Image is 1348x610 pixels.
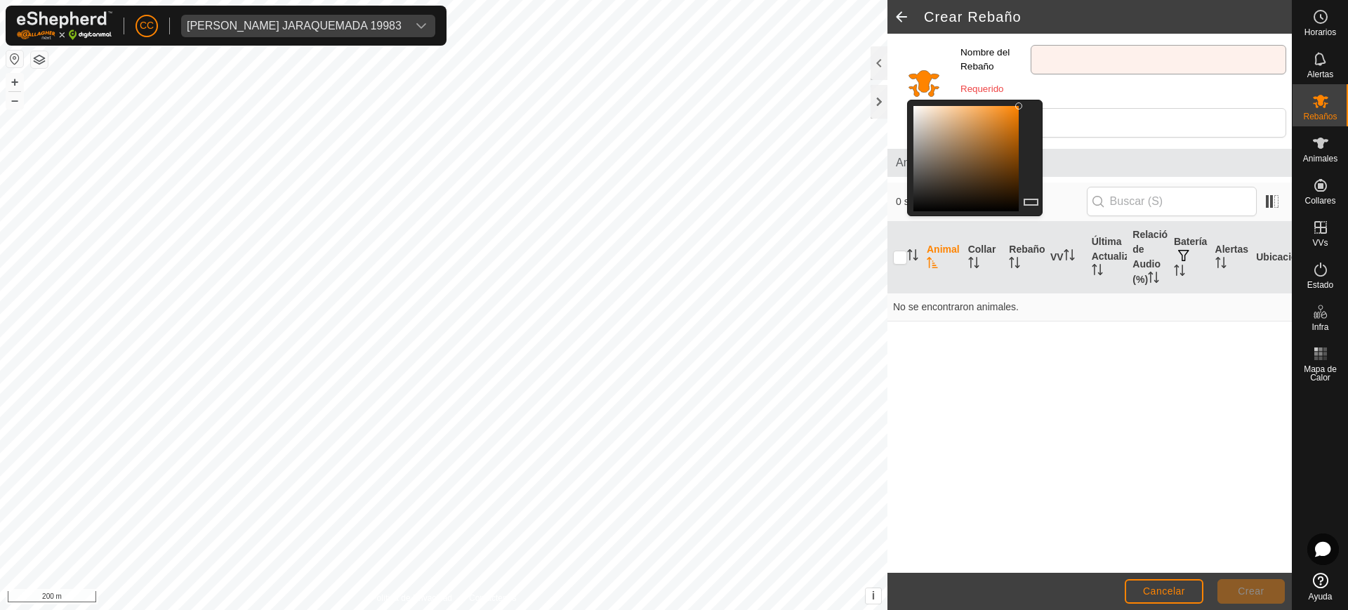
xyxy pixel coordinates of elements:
span: Ayuda [1309,592,1333,601]
label: Nombre del Rebaño [960,45,1031,74]
th: Collar [963,222,1004,293]
button: Restablecer Mapa [6,51,23,67]
th: Batería [1168,222,1210,293]
p-sorticon: Activar para ordenar [1174,267,1185,278]
th: Rebaño [1003,222,1045,293]
span: Collares [1304,197,1335,205]
p-sorticon: Activar para ordenar [1148,274,1159,285]
td: No se encontraron animales. [887,293,1292,321]
th: Animal [921,222,963,293]
button: Capas del Mapa [31,51,48,68]
img: Logo Gallagher [17,11,112,40]
button: – [6,92,23,109]
span: Animales [1303,154,1337,163]
div: dropdown trigger [407,15,435,37]
button: Cancelar [1125,579,1203,604]
a: Contáctenos [469,592,516,604]
a: Política de Privacidad [371,592,452,604]
p-sorticon: Activar para ordenar [1064,251,1075,263]
span: Horarios [1304,28,1336,37]
span: Infra [1311,323,1328,331]
input: Buscar (S) [1087,187,1257,216]
span: CC [140,18,154,33]
h2: Crear Rebaño [924,8,1292,25]
button: + [6,74,23,91]
button: i [866,588,881,604]
th: Última Actualización [1086,222,1128,293]
small: Requerido [960,84,1004,94]
th: VV [1045,222,1086,293]
span: Rebaños [1303,112,1337,121]
th: Alertas [1210,222,1251,293]
p-sorticon: Activar para ordenar [927,259,938,270]
button: Crear [1217,579,1285,604]
a: Ayuda [1293,567,1348,606]
span: Crear [1238,585,1264,597]
span: Alertas [1307,70,1333,79]
th: Ubicación [1250,222,1292,293]
span: i [872,590,875,602]
span: Animales [896,154,1283,171]
span: Cancelar [1143,585,1185,597]
span: Estado [1307,281,1333,289]
p-sorticon: Activar para ordenar [1215,259,1227,270]
div: [PERSON_NAME] JARAQUEMADA 19983 [187,20,402,32]
p-sorticon: Activar para ordenar [1009,259,1020,270]
p-sorticon: Activar para ordenar [1092,266,1103,277]
th: Relación de Audio (%) [1127,222,1168,293]
span: 0 seleccionado de 0 [896,194,1087,209]
p-sorticon: Activar para ordenar [907,251,918,263]
span: ANA CORONADO JARAQUEMADA 19983 [181,15,407,37]
span: Mapa de Calor [1296,365,1344,382]
span: VVs [1312,239,1328,247]
p-sorticon: Activar para ordenar [968,259,979,270]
